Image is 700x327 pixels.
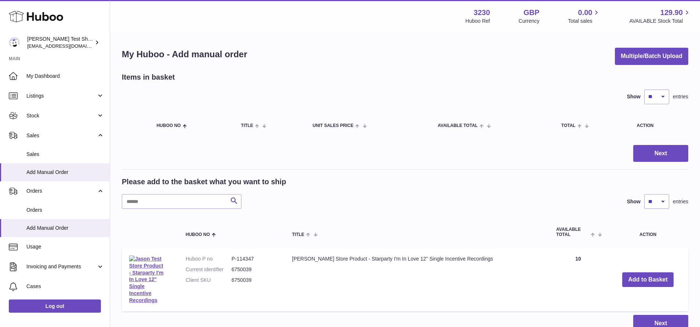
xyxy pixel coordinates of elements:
strong: 3230 [474,8,490,18]
h2: Items in basket [122,72,175,82]
div: [PERSON_NAME] Test Shop Only Hill [27,36,93,50]
span: Total sales [568,18,601,25]
h2: Please add to the basket what you want to ship [122,177,286,187]
span: Title [292,232,304,237]
span: [EMAIL_ADDRESS][DOMAIN_NAME] [27,43,108,49]
img: internalAdmin-3230@internal.huboo.com [9,37,20,48]
span: AVAILABLE Stock Total [629,18,691,25]
span: Cases [26,283,104,290]
span: Orders [26,188,96,195]
span: entries [673,198,688,205]
span: Huboo no [157,123,181,128]
span: Huboo no [186,232,210,237]
strong: GBP [524,8,539,18]
label: Show [627,93,641,100]
button: Next [633,145,688,162]
span: Usage [26,243,104,250]
span: Add Manual Order [26,169,104,176]
span: My Dashboard [26,73,104,80]
span: Total [561,123,576,128]
dt: Current identifier [186,266,231,273]
a: 129.90 AVAILABLE Stock Total [629,8,691,25]
dt: Huboo P no [186,255,231,262]
div: Huboo Ref [466,18,490,25]
dt: Client SKU [186,277,231,284]
span: AVAILABLE Total [556,227,589,237]
h1: My Huboo - Add manual order [122,48,247,60]
img: Jason Test Store Product - Starparty I'm In Love 12'' Single Incentive Recordings [129,255,166,304]
span: Title [241,123,253,128]
dd: 6750039 [231,277,277,284]
span: entries [673,93,688,100]
dd: 6750039 [231,266,277,273]
span: Unit Sales Price [313,123,353,128]
button: Multiple/Batch Upload [615,48,688,65]
a: Log out [9,299,101,313]
span: Stock [26,112,96,119]
span: Sales [26,132,96,139]
th: Action [608,220,688,244]
span: Orders [26,207,104,214]
span: Listings [26,92,96,99]
span: Add Manual Order [26,225,104,232]
dd: P-114347 [231,255,277,262]
td: 10 [549,248,608,311]
td: [PERSON_NAME] Store Product - Starparty I'm In Love 12'' Single Incentive Recordings [285,248,549,311]
span: 129.90 [660,8,683,18]
span: Invoicing and Payments [26,263,96,270]
a: 0.00 Total sales [568,8,601,25]
div: Currency [519,18,540,25]
button: Add to Basket [622,272,674,287]
label: Show [627,198,641,205]
span: Sales [26,151,104,158]
div: Action [637,123,681,128]
span: 0.00 [578,8,593,18]
span: AVAILABLE Total [438,123,478,128]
